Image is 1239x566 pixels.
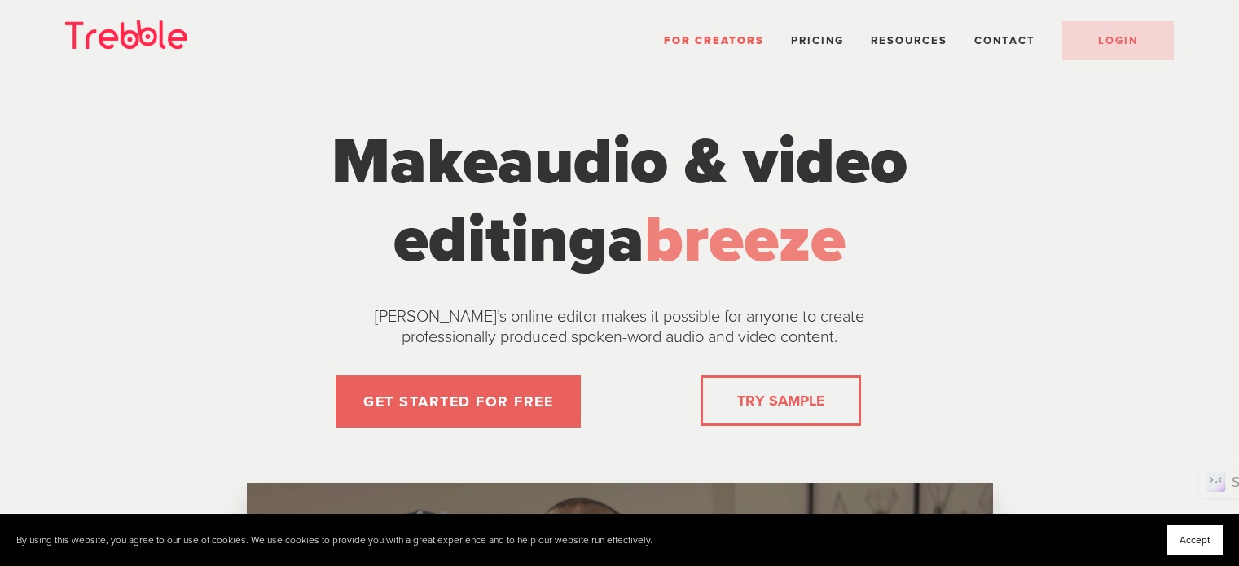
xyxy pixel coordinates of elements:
[314,123,925,279] h1: Make a
[65,20,187,49] img: Trebble
[791,34,844,47] a: Pricing
[974,34,1035,47] a: Contact
[1062,21,1174,60] a: LOGIN
[336,375,581,428] a: GET STARTED FOR FREE
[644,201,846,279] span: breeze
[335,307,905,348] p: [PERSON_NAME]’s online editor makes it possible for anyone to create professionally produced spok...
[1167,525,1223,555] button: Accept
[871,34,947,47] span: Resources
[498,123,907,201] span: audio & video
[664,34,764,47] a: For Creators
[16,534,652,546] p: By using this website, you agree to our use of cookies. We use cookies to provide you with a grea...
[731,384,831,417] a: TRY SAMPLE
[1098,34,1138,47] span: LOGIN
[393,201,608,279] span: editing
[1180,534,1210,546] span: Accept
